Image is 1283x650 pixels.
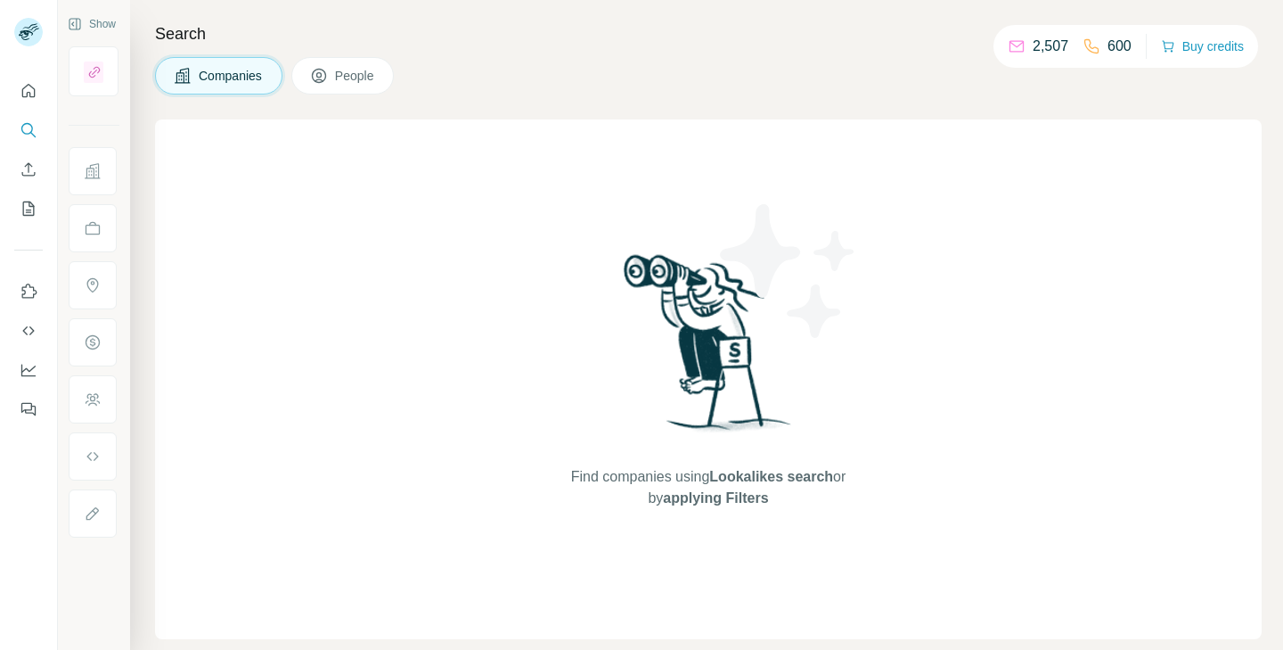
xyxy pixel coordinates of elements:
button: Quick start [14,75,43,107]
button: Use Surfe API [14,315,43,347]
button: Buy credits [1161,34,1244,59]
button: Enrich CSV [14,153,43,185]
button: My lists [14,193,43,225]
p: 2,507 [1033,36,1068,57]
h4: Search [155,21,1262,46]
img: Surfe Illustration - Stars [708,191,869,351]
button: Search [14,114,43,146]
p: 600 [1107,36,1132,57]
button: Feedback [14,393,43,425]
span: Find companies using or by [566,466,851,509]
span: Companies [199,67,264,85]
button: Dashboard [14,354,43,386]
span: People [335,67,376,85]
button: Show [55,11,128,37]
span: applying Filters [663,490,768,506]
span: Lookalikes search [709,469,833,484]
img: Surfe Illustration - Woman searching with binoculars [616,250,801,448]
button: Use Surfe on LinkedIn [14,276,43,308]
